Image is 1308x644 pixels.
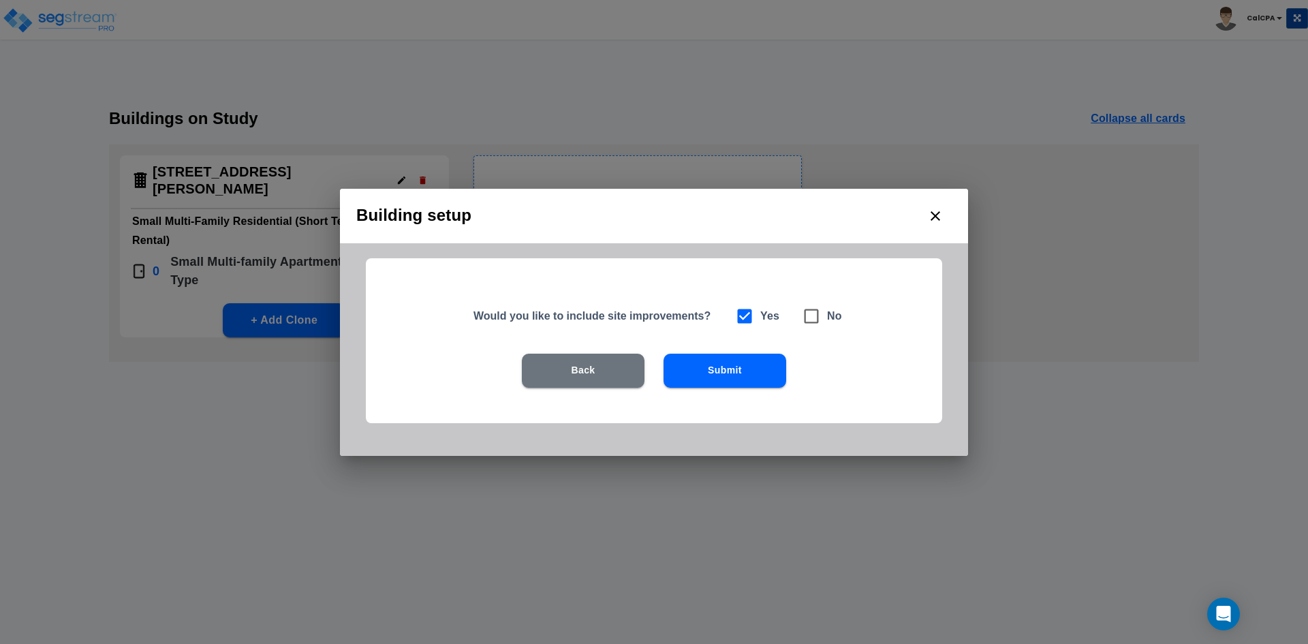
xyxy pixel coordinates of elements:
div: Open Intercom Messenger [1207,598,1240,630]
h2: Building setup [340,189,968,243]
button: close [919,200,952,232]
h5: Would you like to include site improvements? [473,309,718,323]
h6: No [827,307,842,326]
h6: Yes [760,307,779,326]
button: Submit [664,354,786,388]
button: Back [522,354,644,388]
